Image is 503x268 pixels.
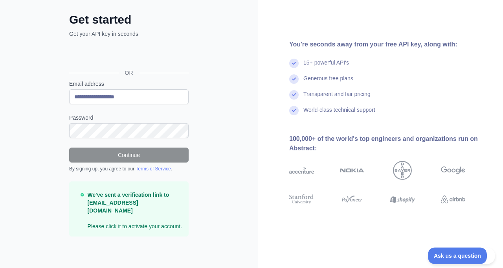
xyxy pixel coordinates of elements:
[69,114,189,122] label: Password
[69,166,189,172] div: By signing up, you agree to our .
[289,134,490,153] div: 100,000+ of the world's top engineers and organizations run on Abstract:
[441,193,466,205] img: airbnb
[340,161,365,180] img: nokia
[303,59,349,74] div: 15+ powerful API's
[119,69,140,77] span: OR
[289,161,314,180] img: accenture
[88,191,182,230] p: Please click it to activate your account.
[441,161,466,180] img: google
[289,106,299,115] img: check mark
[289,74,299,84] img: check mark
[69,13,189,27] h2: Get started
[289,40,490,49] div: You're seconds away from your free API key, along with:
[303,74,353,90] div: Generous free plans
[136,166,171,172] a: Terms of Service
[69,80,189,88] label: Email address
[393,161,412,180] img: bayer
[289,59,299,68] img: check mark
[428,248,495,264] iframe: Toggle Customer Support
[69,30,189,38] p: Get your API key in seconds
[289,90,299,100] img: check mark
[289,193,314,205] img: stanford university
[303,106,375,122] div: World-class technical support
[69,46,187,64] div: Accedi con Google. Si apre in una nuova scheda
[303,90,371,106] div: Transparent and fair pricing
[390,193,415,205] img: shopify
[88,192,169,214] strong: We've sent a verification link to [EMAIL_ADDRESS][DOMAIN_NAME]
[340,193,365,205] img: payoneer
[65,46,191,64] iframe: Pulsante Accedi con Google
[69,148,189,163] button: Continue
